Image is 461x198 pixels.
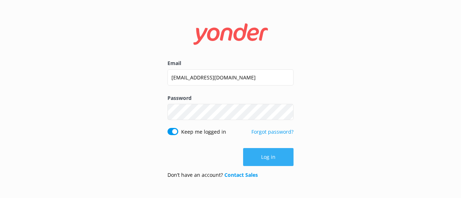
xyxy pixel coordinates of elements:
p: Don’t have an account? [167,171,258,179]
label: Email [167,59,294,67]
input: user@emailaddress.com [167,69,294,86]
a: Contact Sales [224,171,258,178]
button: Show password [279,105,294,119]
label: Keep me logged in [181,128,226,136]
a: Forgot password? [251,128,294,135]
button: Log in [243,148,294,166]
label: Password [167,94,294,102]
